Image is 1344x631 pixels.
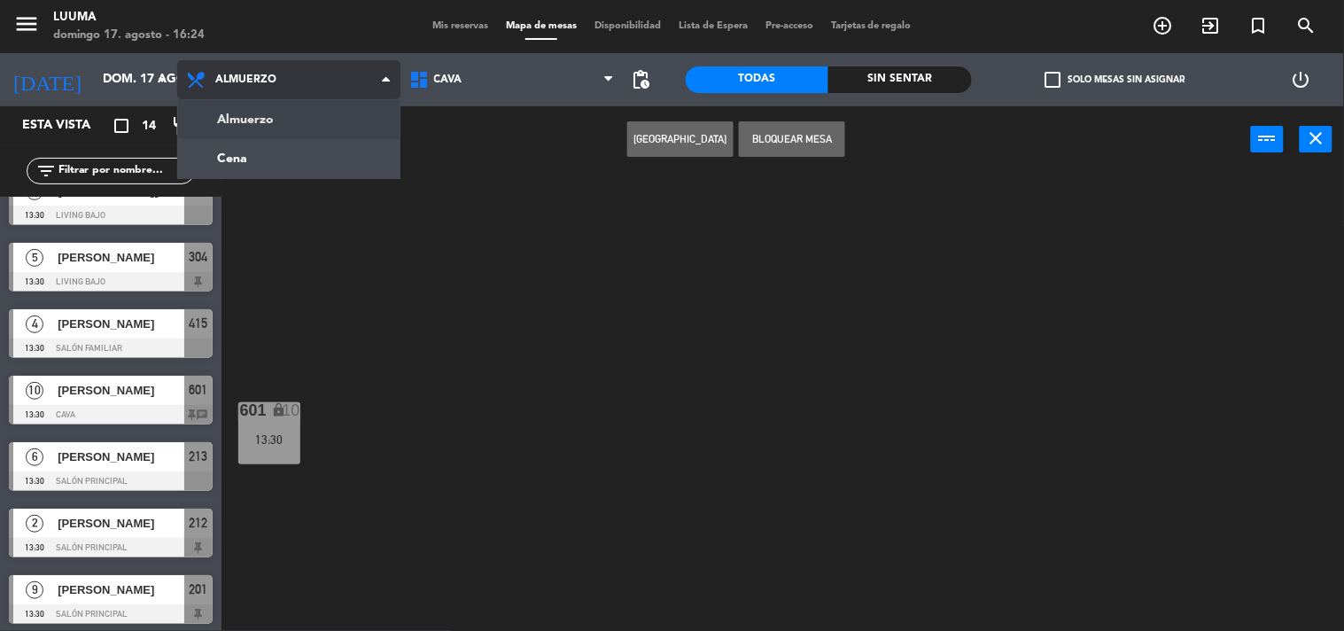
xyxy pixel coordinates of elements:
[757,21,822,31] span: Pre-acceso
[190,379,208,401] span: 601
[1296,15,1317,36] i: search
[497,21,586,31] span: Mapa de mesas
[58,315,184,333] span: [PERSON_NAME]
[1257,128,1278,149] i: power_input
[190,313,208,334] span: 415
[215,74,276,86] span: Almuerzo
[190,246,208,268] span: 304
[1300,126,1332,152] button: close
[631,69,652,90] span: pending_actions
[13,11,40,37] i: menu
[26,581,43,599] span: 9
[190,512,208,534] span: 212
[190,579,208,600] span: 201
[26,315,43,333] span: 4
[1200,15,1222,36] i: exit_to_app
[586,21,670,31] span: Disponibilidad
[670,21,757,31] span: Lista de Espera
[1248,15,1270,36] i: turned_in_not
[9,115,128,136] div: Esta vista
[26,515,43,533] span: 2
[627,121,734,157] button: [GEOGRAPHIC_DATA]
[1291,69,1312,90] i: power_settings_new
[1045,72,1185,88] label: Solo mesas sin asignar
[151,69,173,90] i: arrow_drop_down
[1153,15,1174,36] i: add_circle_outline
[58,580,184,599] span: [PERSON_NAME]
[282,402,299,418] div: 10
[26,448,43,466] span: 6
[822,21,921,31] span: Tarjetas de regalo
[142,116,156,136] span: 14
[434,74,462,86] span: Cava
[26,183,43,200] span: 3
[240,402,241,418] div: 601
[739,121,845,157] button: Bloquear Mesa
[53,27,205,44] div: domingo 17. agosto - 16:24
[171,115,192,136] i: restaurant
[178,100,400,139] a: Almuerzo
[111,115,132,136] i: crop_square
[178,139,400,178] a: Cena
[423,21,497,31] span: Mis reservas
[58,514,184,533] span: [PERSON_NAME]
[53,9,205,27] div: Luuma
[13,11,40,43] button: menu
[26,249,43,267] span: 5
[1251,126,1284,152] button: power_input
[58,448,184,466] span: [PERSON_NAME]
[271,402,286,417] i: lock
[35,160,57,182] i: filter_list
[58,248,184,267] span: [PERSON_NAME]
[58,381,184,400] span: [PERSON_NAME]
[26,382,43,400] span: 10
[686,66,829,93] div: Todas
[1306,128,1327,149] i: close
[828,66,972,93] div: Sin sentar
[1045,72,1060,88] span: check_box_outline_blank
[57,161,194,181] input: Filtrar por nombre...
[190,446,208,467] span: 213
[238,433,300,446] div: 13:30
